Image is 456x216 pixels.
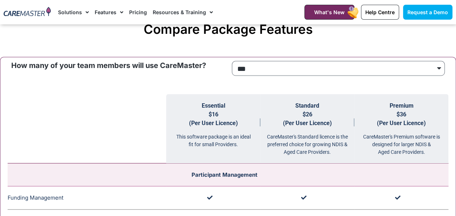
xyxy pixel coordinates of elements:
span: $26 (Per User Licence) [283,111,332,126]
img: CareMaster Logo [4,7,51,17]
a: What's New [304,5,354,20]
a: Help Centre [361,5,399,20]
th: Essential [166,94,260,163]
span: $36 (Per User Licence) [377,111,426,126]
th: Standard [260,94,354,163]
div: This software package is an ideal fit for small Providers. [166,127,260,148]
a: Request a Demo [403,5,452,20]
span: Help Centre [365,9,395,15]
div: CareMaster's Standard licence is the preferred choice for growing NDIS & Aged Care Providers. [260,127,354,156]
span: Participant Management [192,171,258,178]
div: CareMaster's Premium software is designed for larger NDIS & Aged Care Providers. [354,127,448,156]
span: $16 (Per User Licence) [189,111,238,126]
th: Premium [354,94,448,163]
span: What's New [314,9,345,15]
h2: Compare Package Features [4,21,452,37]
span: Request a Demo [407,9,448,15]
p: How many of your team members will use CareMaster? [11,61,225,70]
td: Funding Management [8,186,166,209]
